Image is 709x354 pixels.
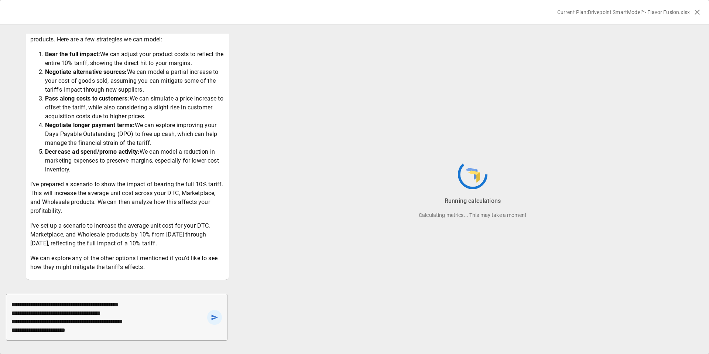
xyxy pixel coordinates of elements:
p: Running calculations [445,197,501,205]
strong: Pass along costs to customers: [45,95,130,102]
strong: Decrease ad spend/promo activity: [45,148,140,155]
li: We can model a reduction in marketing expenses to preserve margins, especially for lower-cost inv... [45,147,225,174]
li: We can simulate a price increase to offset the tariff, while also considering a slight rise in cu... [45,94,225,121]
p: Calculating metrics... This may take a moment [236,211,709,219]
li: We can model a partial increase to your cost of goods sold, assuming you can mitigate some of the... [45,68,225,94]
button: send message [207,310,222,325]
li: We can explore improving your Days Payable Outstanding (DPO) to free up cash, which can help mana... [45,121,225,147]
p: Current Plan: Drivepoint SmartModel™- Flavor Fusion.xlsx [557,8,690,16]
p: I've prepared a scenario to show the impact of bearing the full 10% tariff. This will increase th... [30,180,225,215]
p: I can help you explore the potential impacts of a 10% tariff on your products. Here are a few str... [30,26,225,44]
strong: Bear the full impact: [45,51,100,58]
p: We can explore any of the other options I mentioned if you'd like to see how they might mitigate ... [30,254,225,272]
strong: Negotiate alternative sources: [45,68,127,75]
img: Drivepoint [465,168,480,183]
strong: Negotiate longer payment terms: [45,122,135,129]
li: We can adjust your product costs to reflect the entire 10% tariff, showing the direct hit to your... [45,50,225,68]
p: I've set up a scenario to increase the average unit cost for your DTC, Marketplace, and Wholesale... [30,221,225,248]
